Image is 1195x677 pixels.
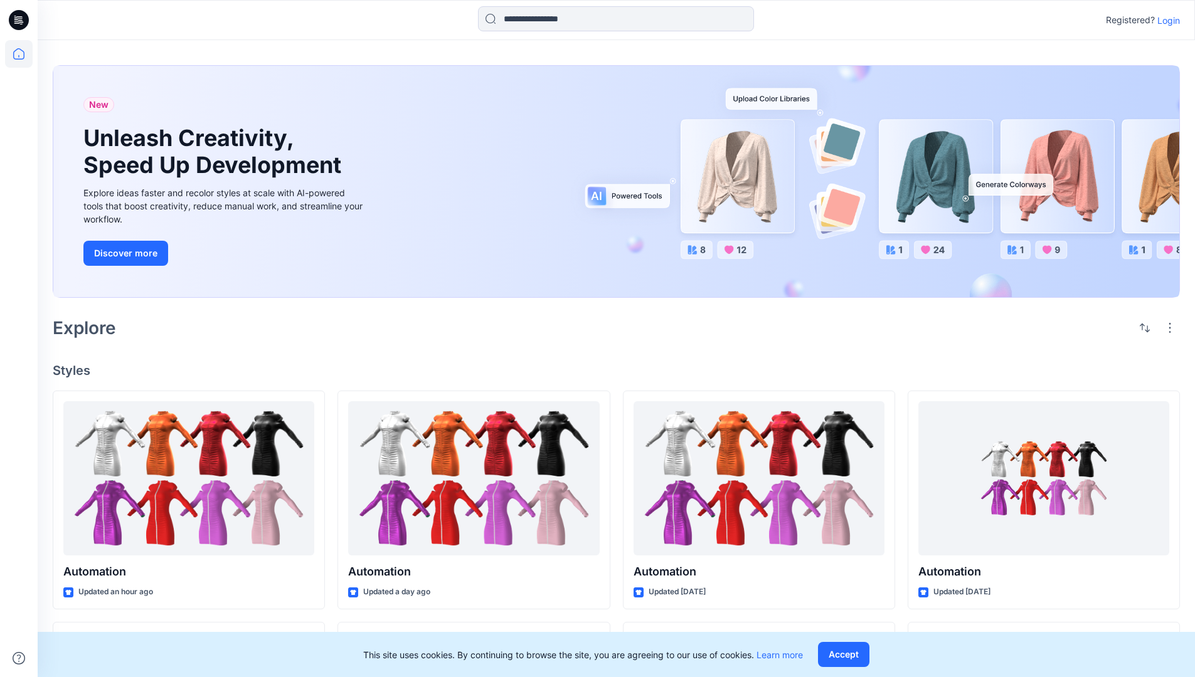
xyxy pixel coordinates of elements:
[63,401,314,556] a: Automation
[634,401,884,556] a: Automation
[83,186,366,226] div: Explore ideas faster and recolor styles at scale with AI-powered tools that boost creativity, red...
[78,585,153,599] p: Updated an hour ago
[53,363,1180,378] h4: Styles
[757,649,803,660] a: Learn more
[83,241,168,266] button: Discover more
[53,318,116,338] h2: Explore
[649,585,706,599] p: Updated [DATE]
[918,401,1169,556] a: Automation
[363,648,803,661] p: This site uses cookies. By continuing to browse the site, you are agreeing to our use of cookies.
[83,125,347,179] h1: Unleash Creativity, Speed Up Development
[89,97,109,112] span: New
[348,563,599,580] p: Automation
[918,563,1169,580] p: Automation
[1157,14,1180,27] p: Login
[83,241,366,266] a: Discover more
[634,563,884,580] p: Automation
[63,563,314,580] p: Automation
[818,642,869,667] button: Accept
[363,585,430,599] p: Updated a day ago
[1106,13,1155,28] p: Registered?
[933,585,991,599] p: Updated [DATE]
[348,401,599,556] a: Automation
